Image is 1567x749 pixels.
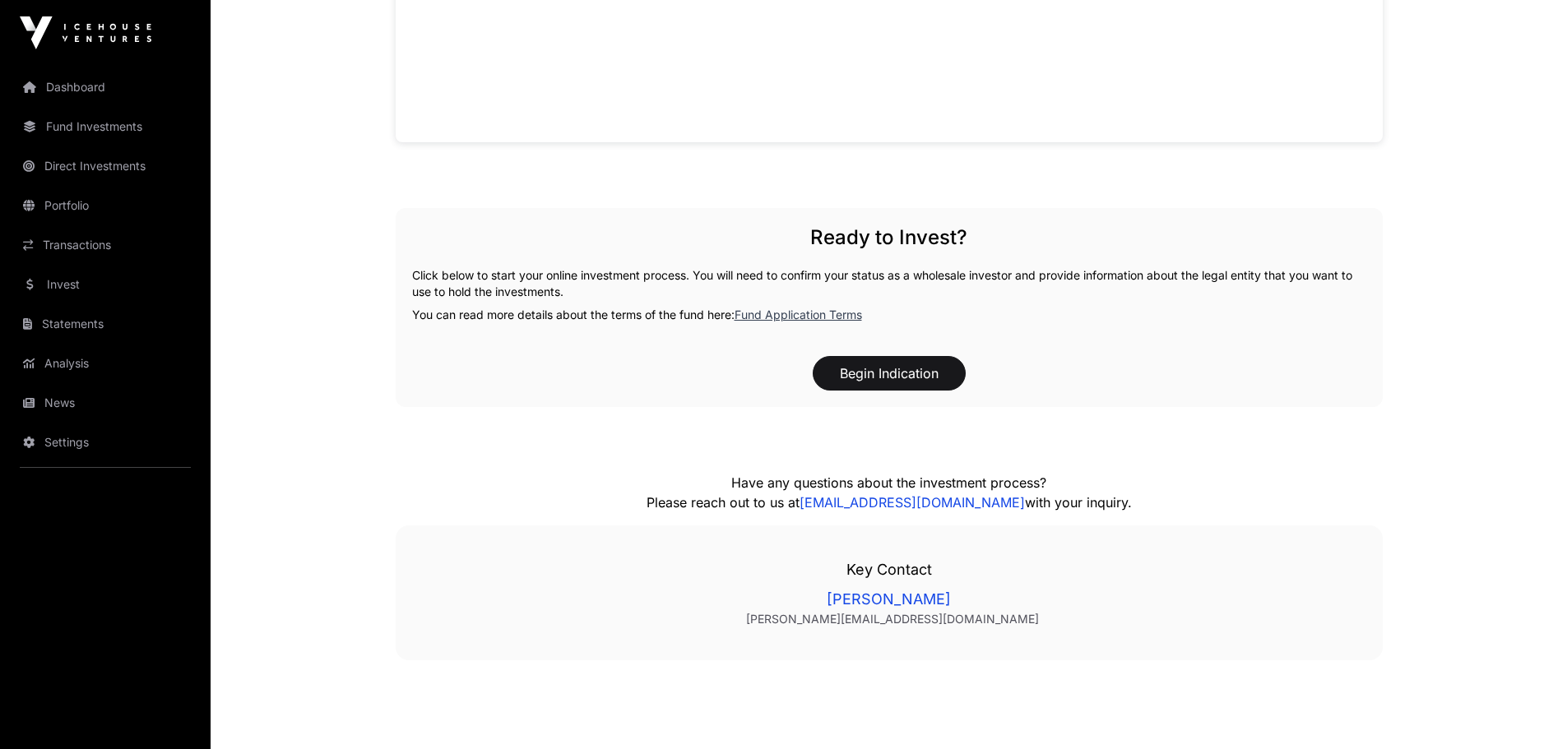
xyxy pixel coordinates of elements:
a: Settings [13,424,197,460]
iframe: Chat Widget [1485,670,1567,749]
a: [EMAIL_ADDRESS][DOMAIN_NAME] [800,494,1025,511]
a: Direct Investments [13,148,197,184]
p: Have any questions about the investment process? Please reach out to us at with your inquiry. [519,473,1259,512]
a: Invest [13,266,197,303]
a: [PERSON_NAME] [429,588,1350,611]
a: Dashboard [13,69,197,105]
a: Fund Investments [13,109,197,145]
a: Statements [13,306,197,342]
a: [PERSON_NAME][EMAIL_ADDRESS][DOMAIN_NAME] [435,611,1350,627]
a: Transactions [13,227,197,263]
button: Begin Indication [813,356,966,391]
h2: Ready to Invest? [412,224,1366,251]
img: Icehouse Ventures Logo [20,16,151,49]
a: News [13,385,197,421]
p: Key Contact [429,558,1350,581]
p: You can read more details about the terms of the fund here: [412,307,1366,323]
a: Portfolio [13,187,197,224]
a: Analysis [13,345,197,381]
p: Click below to start your online investment process. You will need to confirm your status as a wh... [412,267,1366,300]
a: Fund Application Terms [735,307,862,321]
